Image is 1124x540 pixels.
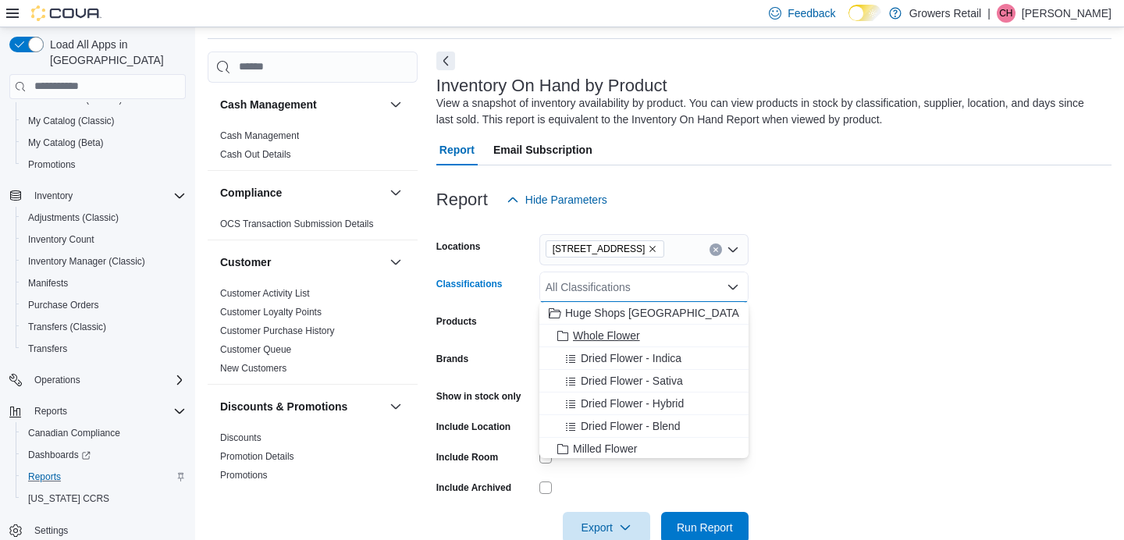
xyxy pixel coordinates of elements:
span: Hide Parameters [525,192,607,208]
a: Discounts [220,432,261,443]
span: Dashboards [28,449,91,461]
button: Remove 50 Westmount Road North from selection in this group [648,244,657,254]
span: Operations [34,374,80,386]
a: Reports [22,467,67,486]
span: Adjustments (Classic) [22,208,186,227]
button: Inventory [28,187,79,205]
button: Dried Flower - Sativa [539,370,749,393]
span: Reports [22,467,186,486]
span: My Catalog (Beta) [22,133,186,152]
label: Brands [436,353,468,365]
span: My Catalog (Beta) [28,137,104,149]
a: Manifests [22,274,74,293]
span: CH [999,4,1012,23]
span: Inventory [34,190,73,202]
span: Adjustments (Classic) [28,211,119,224]
div: Carter Habel [997,4,1016,23]
button: Transfers (Classic) [16,316,192,338]
div: Cash Management [208,126,418,170]
a: OCS Transaction Submission Details [220,218,374,229]
a: My Catalog (Classic) [22,112,121,130]
a: Promotion Details [220,451,294,462]
div: Discounts & Promotions [208,428,418,491]
button: Discounts & Promotions [386,397,405,416]
span: Dark Mode [848,21,849,22]
span: Purchase Orders [22,296,186,314]
a: Promotions [220,470,268,481]
p: [PERSON_NAME] [1022,4,1112,23]
span: [US_STATE] CCRS [28,492,109,505]
label: Show in stock only [436,390,521,403]
div: Customer [208,284,418,384]
button: Discounts & Promotions [220,399,383,414]
button: Adjustments (Classic) [16,207,192,229]
button: Compliance [220,185,383,201]
a: Customer Loyalty Points [220,307,322,318]
span: Transfers (Classic) [22,318,186,336]
button: Dried Flower - Blend [539,415,749,438]
a: Dashboards [22,446,97,464]
a: My Catalog (Beta) [22,133,110,152]
button: Manifests [16,272,192,294]
button: Milled Flower [539,438,749,460]
span: Reports [34,405,67,417]
button: Operations [28,371,87,389]
img: Cova [31,5,101,21]
button: Compliance [386,183,405,202]
button: Clear input [710,243,722,256]
button: Open list of options [727,243,739,256]
button: Operations [3,369,192,391]
button: Next [436,52,455,70]
div: Compliance [208,215,418,240]
label: Products [436,315,477,328]
button: Dried Flower - Indica [539,347,749,370]
button: Canadian Compliance [16,422,192,444]
button: Reports [16,466,192,488]
button: My Catalog (Classic) [16,110,192,132]
span: Whole Flower [573,328,640,343]
a: Customer Activity List [220,288,310,299]
a: New Customers [220,363,286,374]
span: Dried Flower - Indica [581,350,681,366]
button: Transfers [16,338,192,360]
span: Inventory Manager (Classic) [22,252,186,271]
span: [STREET_ADDRESS] [553,241,646,257]
label: Include Archived [436,481,511,494]
button: Reports [3,400,192,422]
a: Promotions [22,155,82,174]
button: Inventory [3,185,192,207]
span: Canadian Compliance [22,424,186,442]
button: Huge Shops [GEOGRAPHIC_DATA] [539,302,749,325]
span: Email Subscription [493,134,592,165]
a: Inventory Count [22,230,101,249]
span: Inventory [28,187,186,205]
span: Report [439,134,475,165]
span: Purchase Orders [28,299,99,311]
span: Canadian Compliance [28,427,120,439]
a: Transfers (Classic) [22,318,112,336]
span: Transfers (Classic) [28,321,106,333]
h3: Customer [220,254,271,270]
button: Dried Flower - Hybrid [539,393,749,415]
button: Promotions [16,154,192,176]
button: Purchase Orders [16,294,192,316]
a: Purchase Orders [22,296,105,314]
span: Promotions [28,158,76,171]
div: View a snapshot of inventory availability by product. You can view products in stock by classific... [436,95,1104,128]
h3: Cash Management [220,97,317,112]
label: Locations [436,240,481,253]
a: Adjustments (Classic) [22,208,125,227]
label: Include Room [436,451,498,464]
button: My Catalog (Beta) [16,132,192,154]
a: Settings [28,521,74,540]
span: Transfers [28,343,67,355]
button: Whole Flower [539,325,749,347]
span: Dried Flower - Blend [581,418,681,434]
button: Inventory Manager (Classic) [16,250,192,272]
label: Classifications [436,278,503,290]
button: [US_STATE] CCRS [16,488,192,510]
span: Huge Shops [GEOGRAPHIC_DATA] [565,305,742,321]
span: Operations [28,371,186,389]
button: Customer [386,253,405,272]
span: Inventory Manager (Classic) [28,255,145,268]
